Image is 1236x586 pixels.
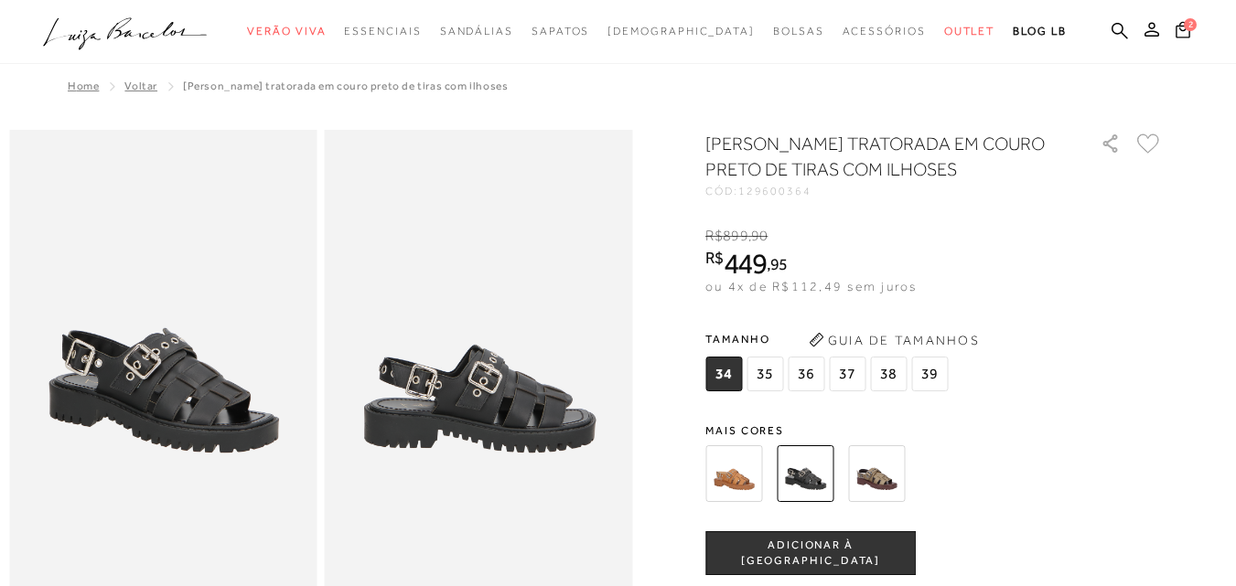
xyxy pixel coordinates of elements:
[747,357,783,391] span: 35
[247,15,326,48] a: noSubCategoriesText
[705,250,724,266] i: R$
[1013,15,1066,48] a: BLOG LB
[724,247,767,280] span: 449
[767,256,788,272] i: ,
[440,25,513,37] span: Sandálias
[344,15,421,48] a: noSubCategoriesText
[440,15,513,48] a: noSubCategoriesText
[705,131,1048,182] h1: [PERSON_NAME] TRATORADA EM COURO PRETO DE TIRAS COM ILHOSES
[777,445,833,502] img: SANDÁLIA PAPETE TRATORADA EM COURO PRETO DE TIRAS COM ILHOSES
[751,228,768,244] span: 90
[607,25,755,37] span: [DEMOGRAPHIC_DATA]
[843,15,926,48] a: noSubCategoriesText
[848,445,905,502] img: SANDÁLIA PAPETE TRATORADA EM COURO VERDE TOMILHO DE TIRAS COM ILHOSES
[1170,20,1196,45] button: 2
[1184,18,1197,31] span: 2
[706,538,915,570] span: ADICIONAR À [GEOGRAPHIC_DATA]
[705,445,762,502] img: SANDÁLIA PAPETE TRATORADA EM COURO CARAMELO DE TIRAS COM ILHOSES
[911,357,948,391] span: 39
[68,80,99,92] a: Home
[802,325,985,355] button: Guia de Tamanhos
[944,25,995,37] span: Outlet
[124,80,157,92] a: Voltar
[944,15,995,48] a: noSubCategoriesText
[705,325,952,353] span: Tamanho
[705,279,917,293] span: ou 4x de R$112,49 sem juros
[532,25,589,37] span: Sapatos
[1013,25,1066,37] span: BLOG LB
[723,228,747,244] span: 899
[705,531,916,575] button: ADICIONAR À [GEOGRAPHIC_DATA]
[773,15,824,48] a: noSubCategoriesText
[770,254,788,273] span: 95
[705,186,1071,197] div: CÓD:
[705,357,742,391] span: 34
[607,15,755,48] a: noSubCategoriesText
[532,15,589,48] a: noSubCategoriesText
[870,357,907,391] span: 38
[829,357,865,391] span: 37
[705,425,1163,436] span: Mais cores
[748,228,768,244] i: ,
[788,357,824,391] span: 36
[705,228,723,244] i: R$
[344,25,421,37] span: Essenciais
[247,25,326,37] span: Verão Viva
[773,25,824,37] span: Bolsas
[843,25,926,37] span: Acessórios
[738,185,811,197] span: 129600364
[183,80,508,92] span: [PERSON_NAME] TRATORADA EM COURO PRETO DE TIRAS COM ILHOSES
